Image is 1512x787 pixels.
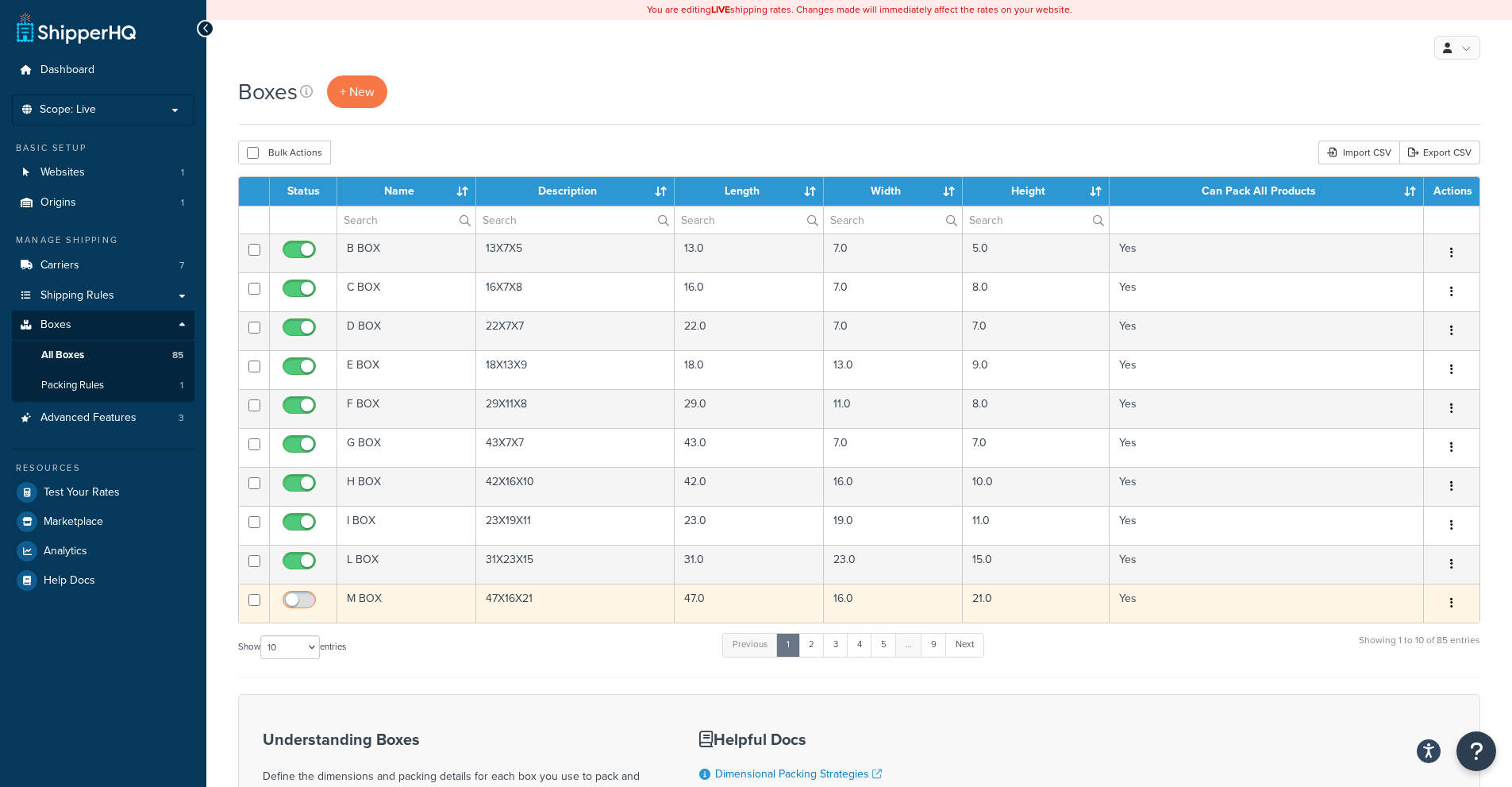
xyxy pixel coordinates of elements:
td: 7.0 [824,428,963,467]
a: + New [327,75,387,108]
td: 10.0 [963,467,1110,506]
th: Width : activate to sort column ascending [824,177,963,206]
td: M BOX [337,584,476,623]
td: 16.0 [824,467,963,506]
span: + New [340,83,375,101]
td: 7.0 [963,428,1110,467]
a: Next [945,633,984,657]
td: Yes [1110,584,1424,623]
a: Packing Rules 1 [12,371,194,400]
span: Boxes [40,318,71,332]
td: 29.0 [675,389,824,428]
a: Test Your Rates [12,478,194,507]
td: I BOX [337,506,476,545]
h1: Boxes [238,76,298,107]
td: Yes [1110,545,1424,584]
td: 43X7X7 [476,428,675,467]
span: Advanced Features [40,411,137,425]
td: Yes [1110,428,1424,467]
a: 3 [823,633,848,657]
span: Scope: Live [40,103,96,117]
td: 16X7X8 [476,272,675,311]
span: Test Your Rates [44,486,120,500]
a: 4 [847,633,872,657]
span: Origins [40,196,76,210]
a: Dashboard [12,56,194,85]
td: 21.0 [963,584,1110,623]
li: Origins [12,188,194,218]
td: D BOX [337,311,476,350]
li: All Boxes [12,341,194,370]
td: 15.0 [963,545,1110,584]
td: 8.0 [963,389,1110,428]
input: Search [824,206,962,233]
a: Marketplace [12,507,194,536]
td: 31.0 [675,545,824,584]
td: 43.0 [675,428,824,467]
a: Help Docs [12,566,194,595]
li: Advanced Features [12,403,194,433]
input: Search [675,206,823,233]
a: ShipperHQ Home [17,12,136,44]
a: Export CSV [1399,141,1480,164]
span: Packing Rules [41,379,104,392]
td: 11.0 [963,506,1110,545]
td: Yes [1110,506,1424,545]
a: 1 [776,633,800,657]
select: Showentries [260,635,320,659]
span: Websites [40,166,85,179]
span: All Boxes [41,349,84,362]
span: Shipping Rules [40,289,114,303]
th: Status [270,177,337,206]
div: Showing 1 to 10 of 85 entries [1359,631,1480,665]
td: G BOX [337,428,476,467]
td: 42X16X10 [476,467,675,506]
td: 29X11X8 [476,389,675,428]
a: Shipping Rules [12,281,194,311]
div: Resources [12,461,194,475]
td: 47.0 [675,584,824,623]
h3: Understanding Boxes [263,731,660,748]
th: Actions [1424,177,1479,206]
button: Bulk Actions [238,141,331,164]
td: 7.0 [824,272,963,311]
label: Show entries [238,635,346,659]
th: Can Pack All Products : activate to sort column ascending [1110,177,1424,206]
td: 22X7X7 [476,311,675,350]
td: Yes [1110,350,1424,389]
td: 16.0 [824,584,963,623]
th: Length : activate to sort column ascending [675,177,824,206]
span: Marketplace [44,515,103,529]
a: Previous [722,633,778,657]
li: Carriers [12,251,194,280]
td: 11.0 [824,389,963,428]
span: 1 [181,166,184,179]
td: 31X23X15 [476,545,675,584]
span: 85 [172,349,183,362]
span: Carriers [40,259,79,272]
td: H BOX [337,467,476,506]
th: Description : activate to sort column ascending [476,177,675,206]
td: Yes [1110,272,1424,311]
td: Yes [1110,311,1424,350]
td: Yes [1110,233,1424,272]
span: Dashboard [40,64,94,77]
td: Yes [1110,467,1424,506]
td: L BOX [337,545,476,584]
td: 9.0 [963,350,1110,389]
a: Analytics [12,537,194,565]
td: 23.0 [824,545,963,584]
td: 47X16X21 [476,584,675,623]
li: Packing Rules [12,371,194,400]
td: 7.0 [963,311,1110,350]
a: All Boxes 85 [12,341,194,370]
div: Import CSV [1318,141,1399,164]
a: 9 [921,633,947,657]
td: 18.0 [675,350,824,389]
a: Boxes [12,311,194,340]
td: 13X7X5 [476,233,675,272]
